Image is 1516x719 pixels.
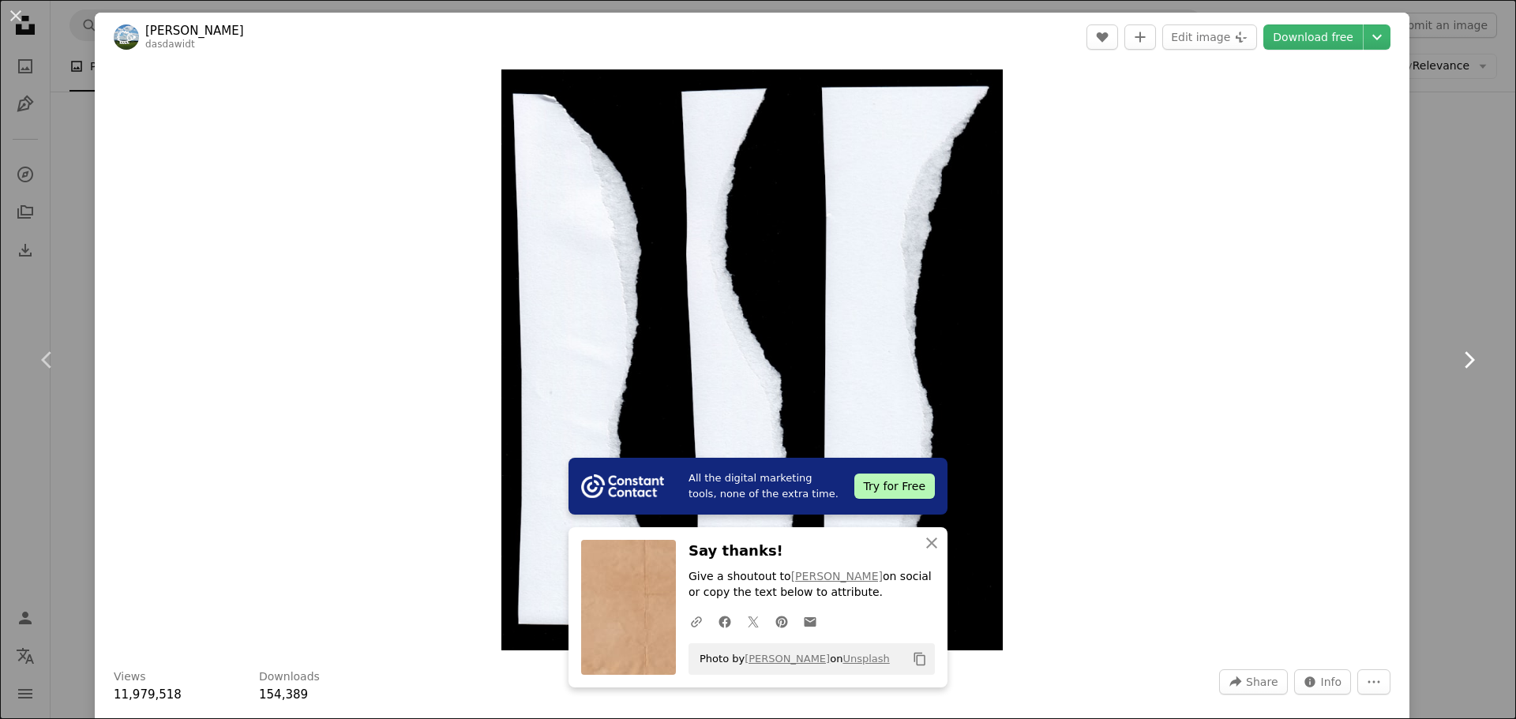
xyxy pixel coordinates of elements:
button: Edit image [1162,24,1257,50]
span: 154,389 [259,687,308,702]
span: Info [1321,670,1342,694]
img: white and black line illustration [501,69,1003,650]
button: Copy to clipboard [906,646,933,672]
h3: Say thanks! [689,540,935,563]
a: [PERSON_NAME] [791,570,883,582]
button: Add to Collection [1124,24,1156,50]
a: Download free [1263,24,1363,50]
img: Go to David Maier's profile [114,24,139,50]
a: [PERSON_NAME] [745,653,830,665]
img: file-1754318165549-24bf788d5b37 [581,474,664,498]
button: Stats about this image [1294,669,1352,695]
a: dasdawidt [145,39,195,50]
h3: Views [114,669,146,685]
span: 11,979,518 [114,687,182,702]
a: Share over email [796,605,824,637]
a: Share on Facebook [711,605,739,637]
button: Share this image [1219,669,1287,695]
button: More Actions [1357,669,1390,695]
span: Photo by on [692,646,890,672]
button: Zoom in on this image [501,69,1003,650]
a: Share on Pinterest [767,605,796,637]
a: Unsplash [842,653,889,665]
a: All the digital marketing tools, none of the extra time.Try for Free [568,458,947,515]
span: All the digital marketing tools, none of the extra time. [689,470,842,502]
p: Give a shoutout to on social or copy the text below to attribute. [689,569,935,601]
button: Choose download size [1364,24,1390,50]
span: Share [1246,670,1278,694]
h3: Downloads [259,669,320,685]
a: Next [1421,284,1516,436]
div: Try for Free [854,474,935,499]
a: [PERSON_NAME] [145,23,244,39]
button: Like [1086,24,1118,50]
a: Share on Twitter [739,605,767,637]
